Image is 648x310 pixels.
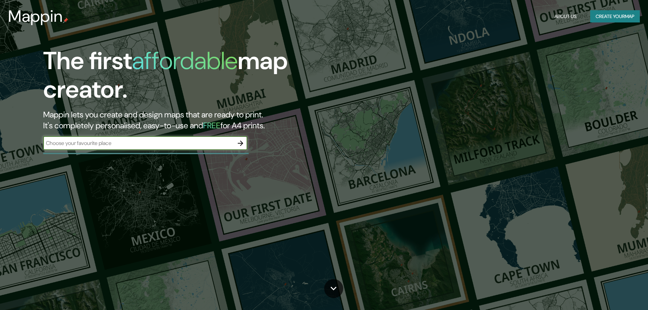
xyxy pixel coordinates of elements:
[63,18,68,23] img: mappin-pin
[43,139,234,147] input: Choose your favourite place
[43,47,367,109] h1: The first map creator.
[590,10,640,23] button: Create yourmap
[132,45,238,77] h1: affordable
[43,109,367,131] h2: Mappin lets you create and design maps that are ready to print. It's completely personalised, eas...
[552,10,579,23] button: About Us
[203,120,220,131] h5: FREE
[8,7,63,26] h3: Mappin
